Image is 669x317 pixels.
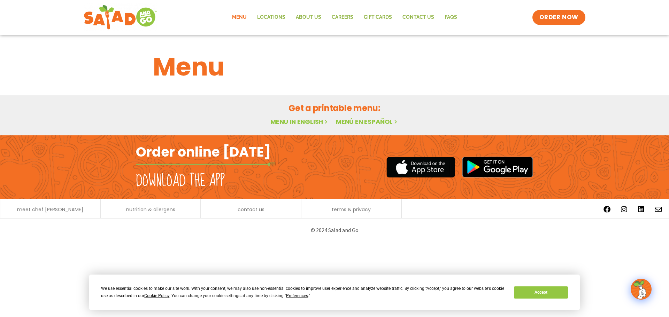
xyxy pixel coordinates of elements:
img: fork [136,163,275,166]
a: About Us [291,9,326,25]
h2: Download the app [136,171,225,191]
a: Careers [326,9,359,25]
div: We use essential cookies to make our site work. With your consent, we may also use non-essential ... [101,285,506,300]
a: Locations [252,9,291,25]
h1: Menu [153,48,516,86]
a: Menu in English [270,117,329,126]
span: Preferences [286,293,308,298]
a: ORDER NOW [532,10,585,25]
a: terms & privacy [332,207,371,212]
p: © 2024 Salad and Go [139,225,530,235]
h2: Order online [DATE] [136,143,271,160]
a: Contact Us [397,9,439,25]
a: meet chef [PERSON_NAME] [17,207,83,212]
a: nutrition & allergens [126,207,175,212]
img: google_play [462,157,533,177]
span: ORDER NOW [539,13,578,22]
a: contact us [238,207,264,212]
h2: Get a printable menu: [153,102,516,114]
img: wpChatIcon [631,279,651,299]
a: GIFT CARDS [359,9,397,25]
img: new-SAG-logo-768×292 [84,3,157,31]
a: Menu [227,9,252,25]
span: Cookie Policy [144,293,169,298]
div: Cookie Consent Prompt [89,275,580,310]
nav: Menu [227,9,462,25]
a: FAQs [439,9,462,25]
a: Menú en español [336,117,399,126]
button: Accept [514,286,568,299]
img: appstore [386,156,455,179]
